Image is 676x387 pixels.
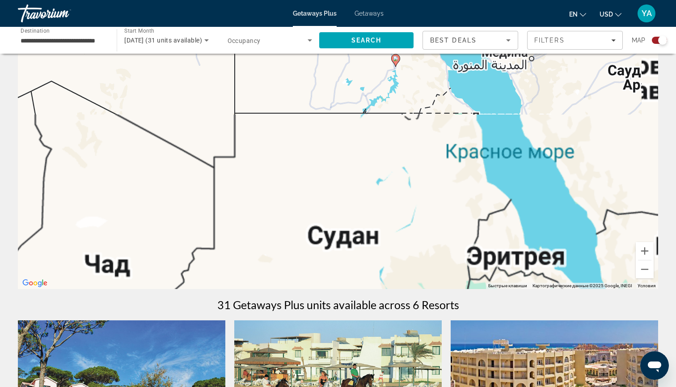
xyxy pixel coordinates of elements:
iframe: Кнопка запуска окна обмена сообщениями [640,351,669,380]
h1: 31 Getaways Plus units available across 6 Resorts [217,298,459,311]
button: Увеличить [636,242,654,260]
span: Картографические данные ©2025 Google, INEGI [532,283,632,288]
button: User Menu [635,4,658,23]
span: [DATE] (31 units available) [124,37,202,44]
button: Change language [569,8,586,21]
span: Occupancy [228,37,261,44]
a: Открыть эту область в Google Картах (в новом окне) [20,277,50,289]
span: Search [351,37,382,44]
span: Map [632,34,645,47]
button: Filters [527,31,623,50]
span: USD [600,11,613,18]
a: Getaways [355,10,384,17]
span: YA [642,9,652,18]
button: Change currency [600,8,621,21]
mat-select: Sort by [430,35,511,46]
input: Select destination [21,35,105,46]
a: Getaways Plus [293,10,337,17]
span: Destination [21,27,50,34]
span: en [569,11,578,18]
button: Быстрые клавиши [488,283,527,289]
a: Условия (ссылка откроется в новой вкладке) [638,283,655,288]
span: Best Deals [430,37,477,44]
span: Start Month [124,28,154,34]
img: Google [20,277,50,289]
button: Search [319,32,414,48]
span: Filters [534,37,565,44]
button: Уменьшить [636,260,654,278]
a: Travorium [18,2,107,25]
